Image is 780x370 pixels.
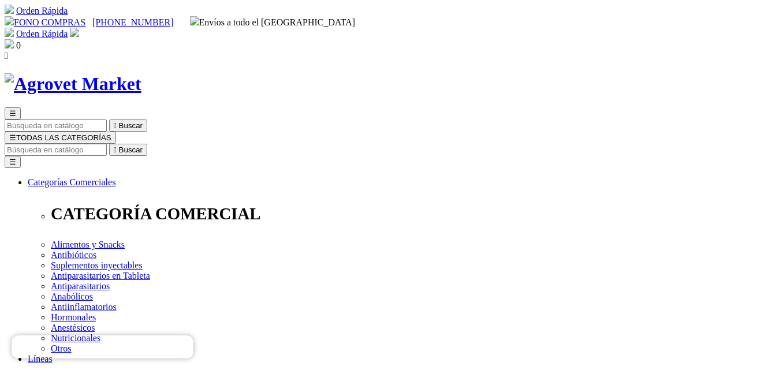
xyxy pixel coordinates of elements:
[51,323,95,332] a: Anestésicos
[16,6,68,16] a: Orden Rápida
[5,73,141,95] img: Agrovet Market
[190,16,199,25] img: delivery-truck.svg
[16,40,21,50] span: 0
[5,132,116,144] button: ☰TODAS LAS CATEGORÍAS
[51,281,110,291] a: Antiparasitarios
[114,145,117,154] i: 
[5,119,107,132] input: Buscar
[51,312,96,322] a: Hormonales
[28,354,53,364] a: Líneas
[70,28,79,37] img: user.svg
[5,144,107,156] input: Buscar
[5,156,21,168] button: ☰
[92,17,173,27] a: [PHONE_NUMBER]
[5,5,14,14] img: shopping-cart.svg
[5,16,14,25] img: phone.svg
[51,271,150,281] a: Antiparasitarios en Tableta
[109,144,147,156] button:  Buscar
[5,28,14,37] img: shopping-cart.svg
[9,109,16,118] span: ☰
[9,133,16,142] span: ☰
[5,17,85,27] a: FONO COMPRAS
[28,177,115,187] a: Categorías Comerciales
[51,333,100,343] a: Nutricionales
[51,240,125,249] a: Alimentos y Snacks
[5,107,21,119] button: ☰
[12,335,193,358] iframe: Brevo live chat
[114,121,117,130] i: 
[51,291,93,301] a: Anabólicos
[5,51,8,61] i: 
[190,17,356,27] span: Envíos a todo el [GEOGRAPHIC_DATA]
[51,250,96,260] a: Antibióticos
[70,29,79,39] a: Acceda a su cuenta de cliente
[119,121,143,130] span: Buscar
[5,39,14,48] img: shopping-bag.svg
[16,29,68,39] a: Orden Rápida
[119,145,143,154] span: Buscar
[51,260,143,270] a: Suplementos inyectables
[51,302,117,312] a: Antiinflamatorios
[109,119,147,132] button:  Buscar
[51,204,775,223] p: CATEGORÍA COMERCIAL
